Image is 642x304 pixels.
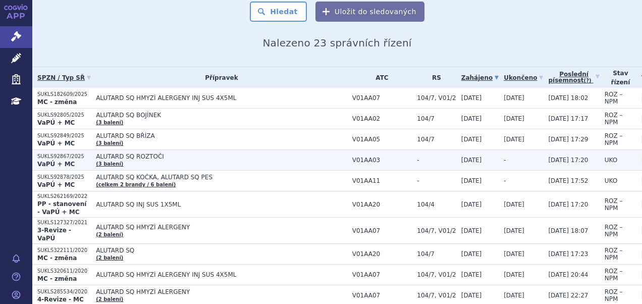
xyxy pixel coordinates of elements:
p: SUKLS92849/2025 [37,132,91,139]
button: Hledat [250,2,307,22]
span: ALUTARD SQ BŘÍZA [96,132,347,139]
p: SUKLS92867/2025 [37,153,91,160]
p: SUKLS320611/2020 [37,268,91,275]
span: [DATE] [504,201,524,208]
p: SUKLS92878/2025 [37,174,91,181]
span: - [417,157,456,164]
span: UKO [605,177,617,184]
span: V01AA07 [352,271,412,278]
a: (celkem 2 brandy / 6 balení) [96,182,176,187]
a: Zahájeno [461,71,499,85]
th: RS [412,67,456,88]
span: V01AA02 [352,115,412,122]
a: SPZN / Typ SŘ [37,71,91,85]
a: (2 balení) [96,255,123,261]
span: [DATE] [461,136,482,143]
a: (3 balení) [96,120,123,125]
span: [DATE] 22:27 [548,292,588,299]
span: [DATE] [461,201,482,208]
p: SUKLS262169/2022 [37,193,91,200]
strong: VaPÚ + MC [37,140,75,147]
span: ROZ – NPM [605,197,623,212]
span: ALUTARD SQ HMYZÍ ALERGENY INJ SUS 4X5ML [96,94,347,102]
th: ATC [347,67,412,88]
strong: 3-Revize - VaPÚ [37,227,71,242]
p: SUKLS127327/2021 [37,219,91,226]
strong: VaPÚ + MC [37,161,75,168]
span: [DATE] 17:20 [548,201,588,208]
span: [DATE] 17:52 [548,177,588,184]
span: 104/7, V01/2 [417,94,456,102]
span: - [504,177,506,184]
span: [DATE] [461,115,482,122]
span: ROZ – NPM [605,112,623,126]
span: [DATE] 20:44 [548,271,588,278]
span: ROZ – NPM [605,224,623,238]
strong: VaPÚ + MC [37,181,75,188]
span: ALUTARD SQ KOČKA, ALUTARD SQ PES [96,174,347,181]
span: [DATE] 18:02 [548,94,588,102]
span: V01AA20 [352,201,412,208]
a: (3 balení) [96,140,123,146]
span: ALUTARD SQ [96,247,347,254]
span: [DATE] [504,115,524,122]
a: (2 balení) [96,232,123,237]
span: [DATE] [504,136,524,143]
span: 104/7, V01/2 [417,292,456,299]
span: 104/7, V01/2 [417,271,456,278]
span: ALUTARD SQ HMYZÍ ALERGENY INJ SUS 4X5ML [96,271,347,278]
button: Uložit do sledovaných [315,2,424,22]
span: ALUTARD SQ BOJÍNEK [96,112,347,119]
span: [DATE] [504,271,524,278]
span: ALUTARD SQ INJ SUS 1X5ML [96,201,347,208]
span: 104/7 [417,115,456,122]
span: V01AA07 [352,292,412,299]
span: 104/7 [417,250,456,258]
span: ALUTARD SQ HMYZÍ ALERGENY [96,288,347,295]
abbr: (?) [584,78,592,84]
span: ROZ – NPM [605,132,623,146]
strong: MC - změna [37,275,77,282]
strong: PP - stanovení - VaPÚ + MC [37,200,86,216]
span: [DATE] 18:07 [548,227,588,234]
span: V01AA20 [352,250,412,258]
span: [DATE] [461,177,482,184]
p: SUKLS285534/2020 [37,288,91,295]
strong: 4-Revize - MC [37,296,84,303]
span: ALUTARD SQ ROZTOČI [96,153,347,160]
span: 104/7 [417,136,456,143]
p: SUKLS92805/2025 [37,112,91,119]
span: V01AA11 [352,177,412,184]
span: V01AA07 [352,94,412,102]
span: V01AA05 [352,136,412,143]
th: Stav řízení [600,67,636,88]
span: - [504,157,506,164]
span: [DATE] 17:29 [548,136,588,143]
span: [DATE] [461,157,482,164]
span: ROZ – NPM [605,247,623,261]
span: V01AA07 [352,227,412,234]
span: [DATE] [504,227,524,234]
span: ROZ – NPM [605,288,623,302]
span: [DATE] 17:20 [548,157,588,164]
strong: MC - změna [37,255,77,262]
span: [DATE] 17:23 [548,250,588,258]
span: [DATE] [461,227,482,234]
span: ROZ – NPM [605,91,623,105]
span: [DATE] 17:17 [548,115,588,122]
span: V01AA03 [352,157,412,164]
span: Nalezeno 23 správních řízení [262,37,411,49]
span: [DATE] [504,292,524,299]
span: [DATE] [504,250,524,258]
p: SUKLS322111/2020 [37,247,91,254]
span: ALUTARD SQ HMYZÍ ALERGENY [96,224,347,231]
span: 104/4 [417,201,456,208]
a: (2 balení) [96,296,123,302]
a: (3 balení) [96,161,123,167]
th: Přípravek [91,67,347,88]
span: - [417,177,456,184]
span: [DATE] [461,292,482,299]
a: Poslednípísemnost(?) [548,67,599,88]
span: [DATE] [504,94,524,102]
span: UKO [605,157,617,164]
